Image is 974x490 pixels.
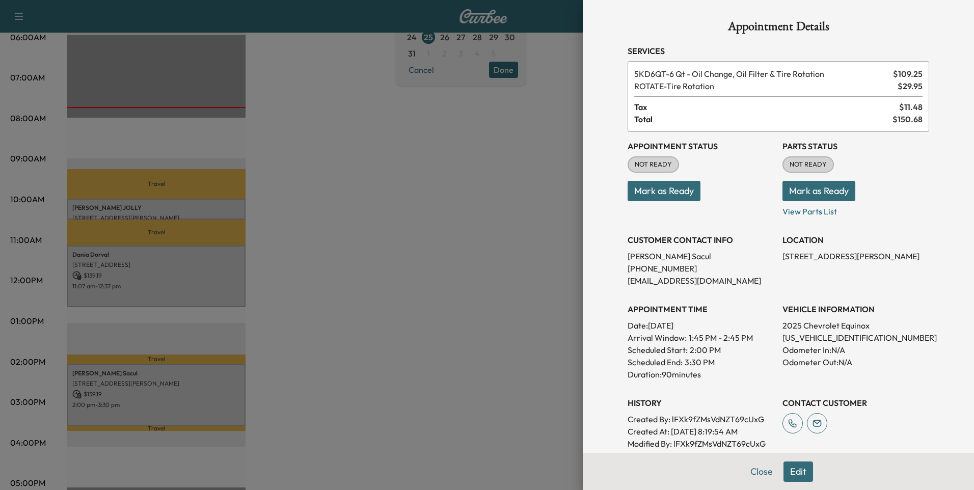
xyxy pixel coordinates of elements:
h3: Appointment Status [628,140,774,152]
p: Odometer In: N/A [782,344,929,356]
h3: APPOINTMENT TIME [628,303,774,315]
h3: CONTACT CUSTOMER [782,397,929,409]
button: Mark as Ready [782,181,855,201]
span: Total [634,113,892,125]
p: Created At : [DATE] 8:19:54 AM [628,425,774,438]
span: 6 Qt - Oil Change, Oil Filter & Tire Rotation [634,68,889,80]
p: Modified At : [DATE] 10:13:42 AM [628,450,774,462]
p: 2025 Chevrolet Equinox [782,319,929,332]
span: 1:45 PM - 2:45 PM [689,332,753,344]
p: Arrival Window: [628,332,774,344]
p: Duration: 90 minutes [628,368,774,380]
button: Mark as Ready [628,181,700,201]
h3: Services [628,45,929,57]
p: Scheduled End: [628,356,683,368]
button: Close [744,461,779,482]
span: $ 29.95 [898,80,923,92]
p: 3:30 PM [685,356,715,368]
p: Created By : lFXk9fZMsVdNZT69cUxG [628,413,774,425]
span: $ 150.68 [892,113,923,125]
p: [PERSON_NAME] Sacul [628,250,774,262]
h3: LOCATION [782,234,929,246]
button: Edit [783,461,813,482]
p: Scheduled Start: [628,344,688,356]
p: 2:00 PM [690,344,721,356]
span: NOT READY [629,159,678,170]
span: $ 11.48 [899,101,923,113]
p: [PHONE_NUMBER] [628,262,774,275]
span: NOT READY [783,159,833,170]
h1: Appointment Details [628,20,929,37]
p: View Parts List [782,201,929,217]
p: Date: [DATE] [628,319,774,332]
p: [EMAIL_ADDRESS][DOMAIN_NAME] [628,275,774,287]
h3: History [628,397,774,409]
h3: CUSTOMER CONTACT INFO [628,234,774,246]
h3: VEHICLE INFORMATION [782,303,929,315]
span: Tax [634,101,899,113]
h3: Parts Status [782,140,929,152]
p: Modified By : lFXk9fZMsVdNZT69cUxG [628,438,774,450]
span: $ 109.25 [893,68,923,80]
p: [US_VEHICLE_IDENTIFICATION_NUMBER] [782,332,929,344]
p: [STREET_ADDRESS][PERSON_NAME] [782,250,929,262]
span: Tire Rotation [634,80,894,92]
p: Odometer Out: N/A [782,356,929,368]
